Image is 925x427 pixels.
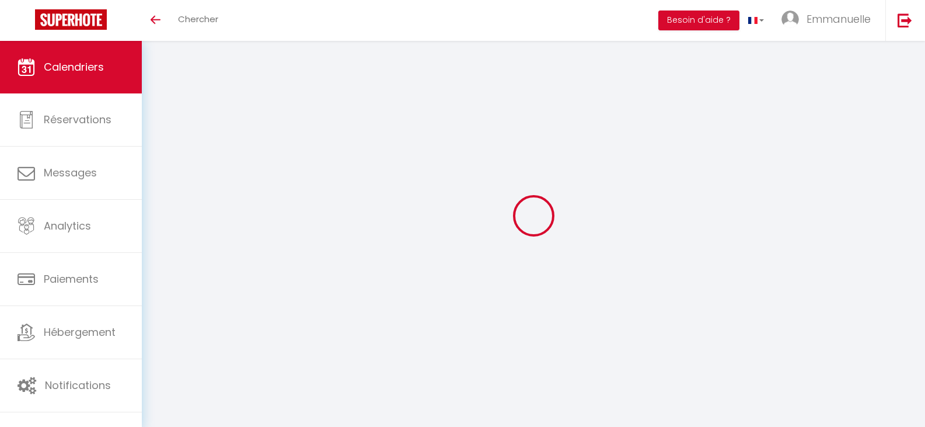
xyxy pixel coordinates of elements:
span: Messages [44,165,97,180]
img: Super Booking [35,9,107,30]
button: Besoin d'aide ? [658,11,739,30]
span: Emmanuelle [807,12,871,26]
span: Paiements [44,272,99,286]
span: Calendriers [44,60,104,74]
span: Chercher [178,13,218,25]
img: ... [781,11,799,28]
span: Hébergement [44,325,116,339]
span: Analytics [44,218,91,233]
span: Réservations [44,112,111,127]
span: Notifications [45,378,111,393]
img: logout [898,13,912,27]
